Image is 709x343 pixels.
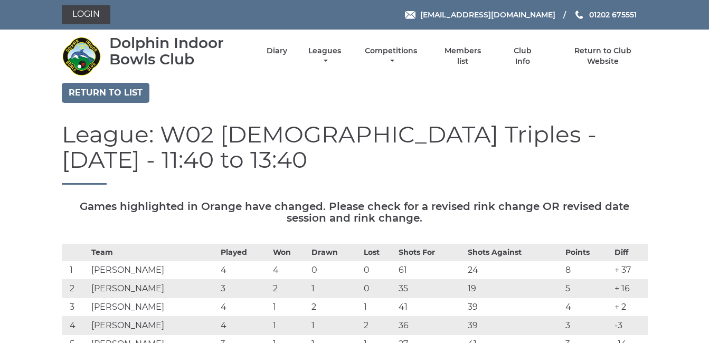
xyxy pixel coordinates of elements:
td: 19 [465,279,563,298]
th: Drawn [309,244,361,261]
td: 41 [396,298,465,316]
td: -3 [612,316,648,335]
td: 1 [361,298,396,316]
th: Shots Against [465,244,563,261]
td: 1 [309,279,361,298]
a: Return to list [62,83,149,103]
td: + 16 [612,279,648,298]
a: Return to Club Website [558,46,647,66]
th: Diff [612,244,648,261]
td: 2 [270,279,309,298]
td: 3 [62,298,89,316]
a: Phone us 01202 675551 [574,9,637,21]
td: 4 [218,298,270,316]
td: [PERSON_NAME] [89,261,218,279]
a: Email [EMAIL_ADDRESS][DOMAIN_NAME] [405,9,555,21]
td: 4 [218,316,270,335]
a: Login [62,5,110,24]
td: 36 [396,316,465,335]
td: [PERSON_NAME] [89,298,218,316]
td: 1 [62,261,89,279]
span: [EMAIL_ADDRESS][DOMAIN_NAME] [420,10,555,20]
th: Won [270,244,309,261]
td: 5 [563,279,612,298]
td: 0 [361,279,396,298]
td: [PERSON_NAME] [89,316,218,335]
td: 24 [465,261,563,279]
td: 3 [563,316,612,335]
td: 2 [62,279,89,298]
td: 1 [270,316,309,335]
td: 1 [309,316,361,335]
h1: League: W02 [DEMOGRAPHIC_DATA] Triples - [DATE] - 11:40 to 13:40 [62,121,648,185]
td: 1 [270,298,309,316]
td: 4 [270,261,309,279]
td: 61 [396,261,465,279]
div: Dolphin Indoor Bowls Club [109,35,248,68]
th: Lost [361,244,396,261]
img: Email [405,11,415,19]
td: 0 [361,261,396,279]
td: 4 [563,298,612,316]
th: Points [563,244,612,261]
a: Diary [267,46,287,56]
td: 4 [218,261,270,279]
th: Shots For [396,244,465,261]
td: 39 [465,316,563,335]
img: Dolphin Indoor Bowls Club [62,36,101,76]
td: 0 [309,261,361,279]
td: 2 [309,298,361,316]
a: Competitions [363,46,420,66]
a: Members list [438,46,487,66]
td: 4 [62,316,89,335]
a: Leagues [306,46,344,66]
td: 35 [396,279,465,298]
td: + 2 [612,298,648,316]
td: 3 [218,279,270,298]
th: Played [218,244,270,261]
td: 2 [361,316,396,335]
td: 8 [563,261,612,279]
h5: Games highlighted in Orange have changed. Please check for a revised rink change OR revised date ... [62,201,648,224]
td: 39 [465,298,563,316]
span: 01202 675551 [589,10,637,20]
th: Team [89,244,218,261]
td: [PERSON_NAME] [89,279,218,298]
td: + 37 [612,261,648,279]
img: Phone us [575,11,583,19]
a: Club Info [506,46,540,66]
